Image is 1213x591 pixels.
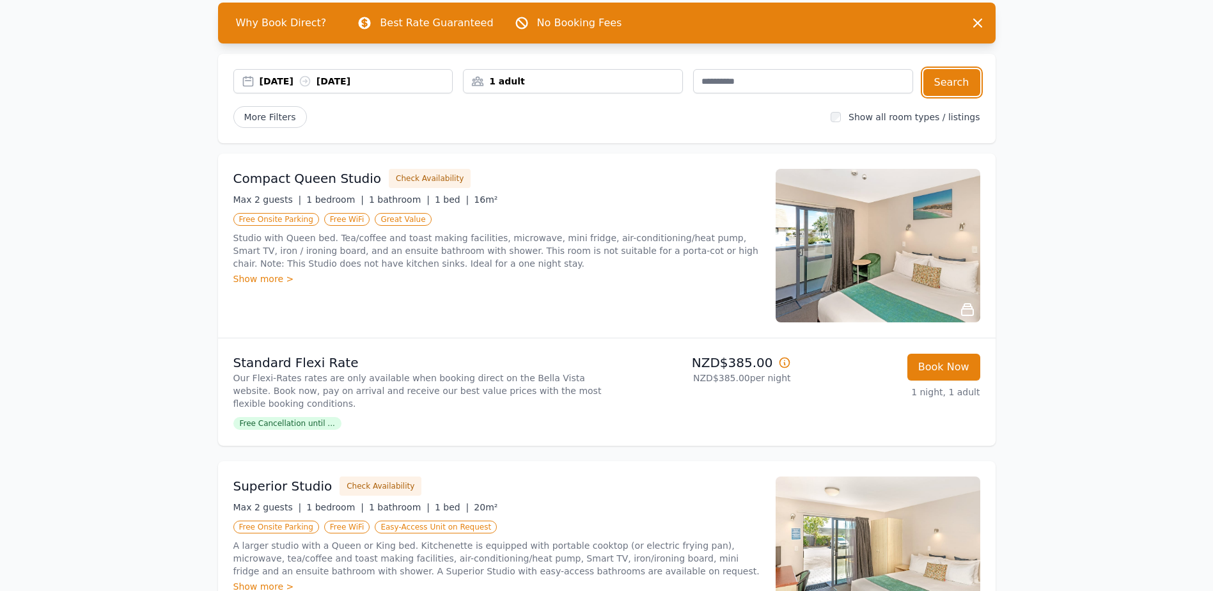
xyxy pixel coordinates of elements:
span: 1 bathroom | [369,194,430,205]
span: More Filters [233,106,307,128]
span: 1 bedroom | [306,194,364,205]
label: Show all room types / listings [849,112,980,122]
h3: Superior Studio [233,477,333,495]
span: Free WiFi [324,521,370,533]
button: Book Now [907,354,980,381]
span: 1 bedroom | [306,502,364,512]
span: Great Value [375,213,431,226]
span: 16m² [474,194,497,205]
span: 1 bed | [435,502,469,512]
span: Why Book Direct? [226,10,337,36]
p: Standard Flexi Rate [233,354,602,372]
button: Search [923,69,980,96]
p: 1 night, 1 adult [801,386,980,398]
span: Max 2 guests | [233,502,302,512]
span: 1 bed | [435,194,469,205]
button: Check Availability [389,169,471,188]
p: A larger studio with a Queen or King bed. Kitchenette is equipped with portable cooktop (or elect... [233,539,760,578]
span: Free Onsite Parking [233,213,319,226]
span: Max 2 guests | [233,194,302,205]
h3: Compact Queen Studio [233,169,382,187]
p: Our Flexi-Rates rates are only available when booking direct on the Bella Vista website. Book now... [233,372,602,410]
span: Free Cancellation until ... [233,417,341,430]
span: 20m² [474,502,497,512]
div: [DATE] [DATE] [260,75,453,88]
div: 1 adult [464,75,682,88]
p: No Booking Fees [537,15,622,31]
p: NZD$385.00 per night [612,372,791,384]
span: Easy-Access Unit on Request [375,521,497,533]
span: Free WiFi [324,213,370,226]
span: 1 bathroom | [369,502,430,512]
button: Check Availability [340,477,421,496]
p: Studio with Queen bed. Tea/coffee and toast making facilities, microwave, mini fridge, air-condit... [233,232,760,270]
div: Show more > [233,272,760,285]
p: NZD$385.00 [612,354,791,372]
p: Best Rate Guaranteed [380,15,493,31]
span: Free Onsite Parking [233,521,319,533]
